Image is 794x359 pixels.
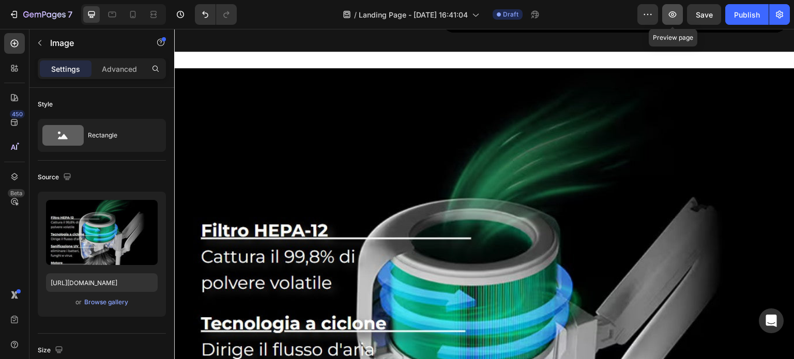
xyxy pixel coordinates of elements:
[174,29,794,359] iframe: Design area
[725,4,769,25] button: Publish
[687,4,721,25] button: Save
[46,273,158,292] input: https://example.com/image.jpg
[10,110,25,118] div: 450
[4,4,77,25] button: 7
[102,64,137,74] p: Advanced
[359,9,468,20] span: Landing Page - [DATE] 16:41:04
[68,8,72,21] p: 7
[734,9,760,20] div: Publish
[46,200,158,265] img: preview-image
[696,10,713,19] span: Save
[84,298,128,307] div: Browse gallery
[51,64,80,74] p: Settings
[38,170,73,184] div: Source
[8,189,25,197] div: Beta
[38,344,65,357] div: Size
[503,10,518,19] span: Draft
[38,100,53,109] div: Style
[759,308,784,333] div: Open Intercom Messenger
[50,37,138,49] p: Image
[195,4,237,25] div: Undo/Redo
[354,9,357,20] span: /
[88,123,151,147] div: Rectangle
[75,296,82,308] span: or
[84,297,129,307] button: Browse gallery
